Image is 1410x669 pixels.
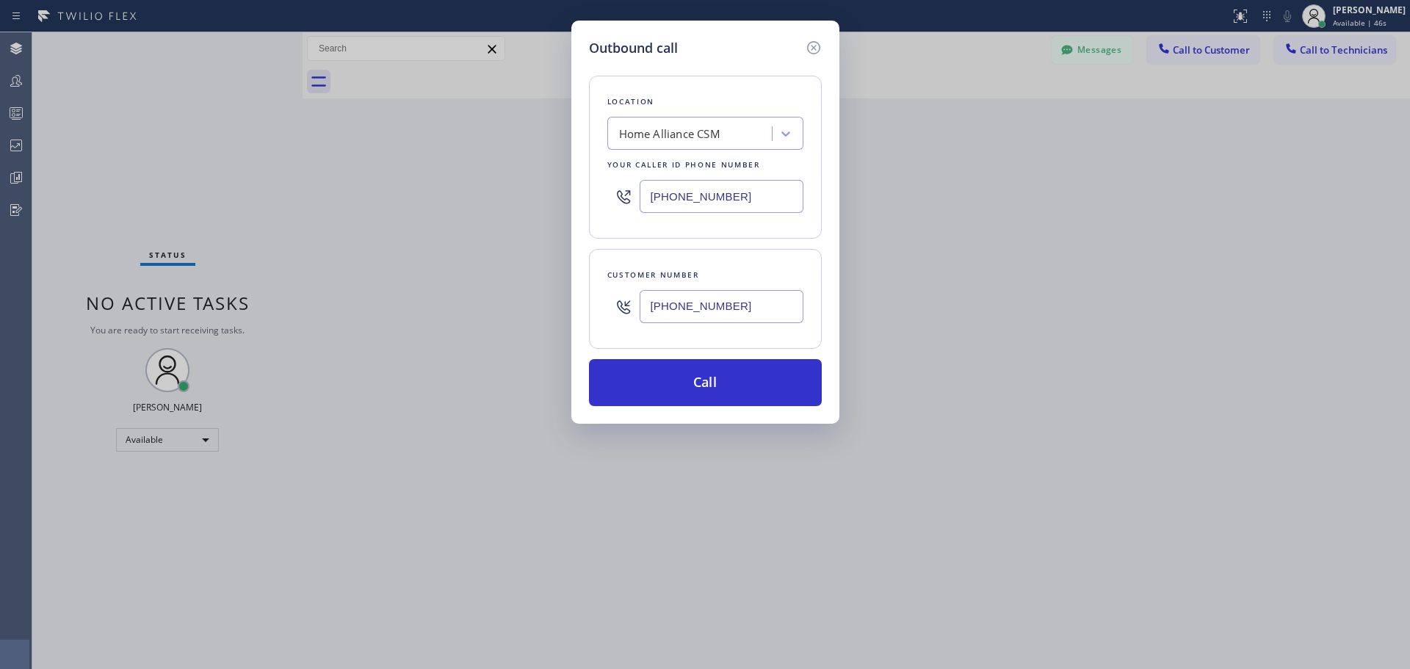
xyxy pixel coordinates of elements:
input: (123) 456-7890 [640,290,803,323]
h5: Outbound call [589,38,678,58]
div: Your caller id phone number [607,157,803,173]
input: (123) 456-7890 [640,180,803,213]
button: Call [589,359,822,406]
div: Home Alliance CSM [619,126,720,142]
div: Location [607,94,803,109]
div: Customer number [607,267,803,283]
